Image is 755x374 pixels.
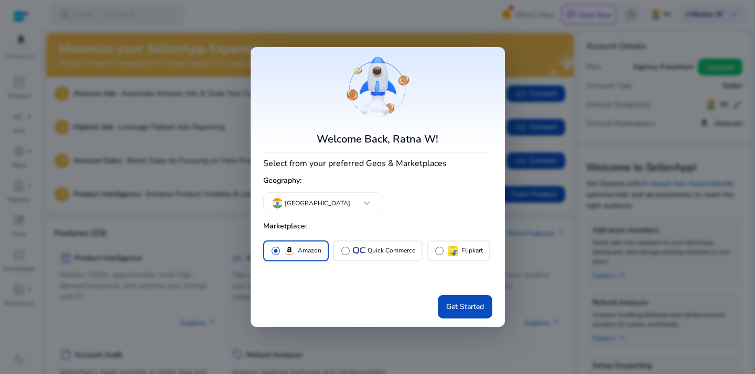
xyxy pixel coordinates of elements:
[271,246,281,256] span: radio_button_checked
[298,245,321,256] p: Amazon
[446,301,484,312] span: Get Started
[353,247,365,254] img: QC-logo.svg
[361,197,373,210] span: keyboard_arrow_down
[447,245,459,257] img: flipkart.svg
[285,199,350,208] p: [GEOGRAPHIC_DATA]
[340,246,351,256] span: radio_button_unchecked
[283,245,296,257] img: amazon.svg
[368,245,415,256] p: Quick Commerce
[263,172,492,190] h5: Geography:
[434,246,445,256] span: radio_button_unchecked
[461,245,483,256] p: Flipkart
[272,198,283,208] img: in.svg
[263,218,492,235] h5: Marketplace:
[438,295,492,318] button: Get Started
